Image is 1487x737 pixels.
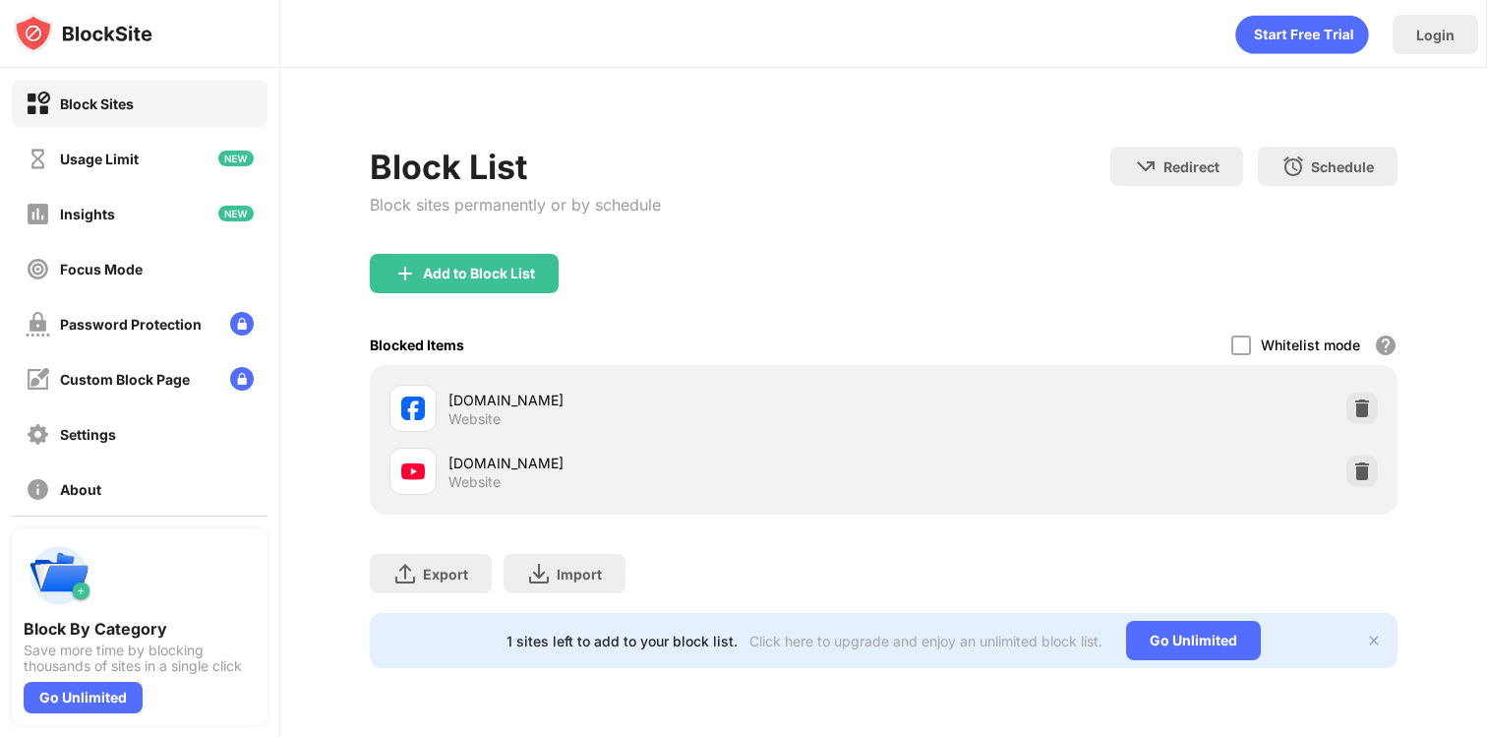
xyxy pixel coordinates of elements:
[60,481,101,498] div: About
[1163,158,1219,175] div: Redirect
[60,426,116,443] div: Settings
[749,633,1102,649] div: Click here to upgrade and enjoy an unlimited block list.
[24,540,94,611] img: push-categories.svg
[26,367,50,392] img: customize-block-page-off.svg
[370,147,661,187] div: Block List
[1235,15,1369,54] div: animation
[218,151,254,166] img: new-icon.svg
[370,337,464,353] div: Blocked Items
[1126,621,1261,660] div: Go Unlimited
[506,633,738,649] div: 1 sites left to add to your block list.
[1416,27,1455,43] div: Login
[26,147,50,171] img: time-usage-off.svg
[401,460,425,483] img: favicons
[60,95,134,112] div: Block Sites
[26,257,50,281] img: focus-off.svg
[24,682,143,713] div: Go Unlimited
[423,566,468,583] div: Export
[423,266,535,281] div: Add to Block List
[401,397,425,420] img: favicons
[448,410,501,428] div: Website
[26,422,50,447] img: settings-off.svg
[14,14,152,53] img: logo-blocksite.svg
[60,261,143,277] div: Focus Mode
[26,202,50,226] img: insights-off.svg
[24,619,256,639] div: Block By Category
[370,195,661,215] div: Block sites permanently or by schedule
[60,206,115,222] div: Insights
[1311,158,1374,175] div: Schedule
[24,643,256,674] div: Save more time by blocking thousands of sites in a single click
[230,367,254,391] img: lock-menu.svg
[448,453,884,473] div: [DOMAIN_NAME]
[448,390,884,410] div: [DOMAIN_NAME]
[230,312,254,336] img: lock-menu.svg
[1261,337,1360,353] div: Whitelist mode
[26,92,50,116] img: block-on.svg
[448,473,501,491] div: Website
[60,316,202,333] div: Password Protection
[218,206,254,221] img: new-icon.svg
[60,151,139,167] div: Usage Limit
[26,312,50,337] img: password-protection-off.svg
[1366,633,1382,648] img: x-button.svg
[557,566,602,583] div: Import
[60,371,190,388] div: Custom Block Page
[26,477,50,502] img: about-off.svg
